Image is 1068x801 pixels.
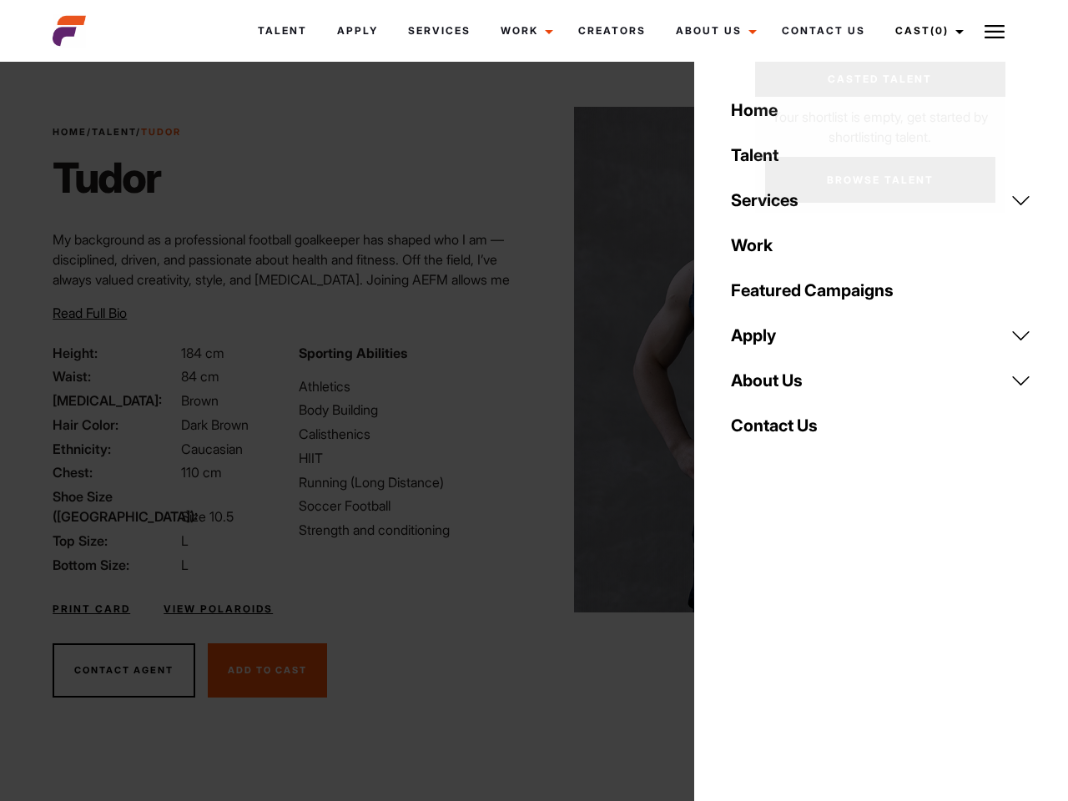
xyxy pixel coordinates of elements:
[721,223,1041,268] a: Work
[53,531,178,551] span: Top Size:
[721,178,1041,223] a: Services
[299,424,524,444] li: Calisthenics
[755,62,1005,97] a: Casted Talent
[181,464,222,481] span: 110 cm
[181,416,249,433] span: Dark Brown
[299,345,407,361] strong: Sporting Abilities
[53,14,86,48] img: cropped-aefm-brand-fav-22-square.png
[880,8,974,53] a: Cast(0)
[53,125,181,139] span: / /
[53,486,178,526] span: Shoe Size ([GEOGRAPHIC_DATA]):
[299,472,524,492] li: Running (Long Distance)
[181,392,219,409] span: Brown
[930,24,949,37] span: (0)
[92,126,136,138] a: Talent
[299,496,524,516] li: Soccer Football
[181,532,189,549] span: L
[53,439,178,459] span: Ethnicity:
[721,133,1041,178] a: Talent
[393,8,486,53] a: Services
[661,8,767,53] a: About Us
[181,441,243,457] span: Caucasian
[721,313,1041,358] a: Apply
[53,303,127,323] button: Read Full Bio
[985,22,1005,42] img: Burger icon
[164,602,273,617] a: View Polaroids
[53,153,181,203] h1: Tudor
[299,376,524,396] li: Athletics
[181,345,224,361] span: 184 cm
[181,368,219,385] span: 84 cm
[53,229,524,330] p: My background as a professional football goalkeeper has shaped who I am — disciplined, driven, an...
[755,97,1005,147] p: Your shortlist is empty, get started by shortlisting talent.
[765,157,995,203] a: Browse Talent
[299,520,524,540] li: Strength and conditioning
[53,555,178,575] span: Bottom Size:
[53,343,178,363] span: Height:
[299,448,524,468] li: HIIT
[53,602,130,617] a: Print Card
[53,390,178,411] span: [MEDICAL_DATA]:
[299,400,524,420] li: Body Building
[141,126,181,138] strong: Tudor
[53,366,178,386] span: Waist:
[721,403,1041,448] a: Contact Us
[322,8,393,53] a: Apply
[53,415,178,435] span: Hair Color:
[721,358,1041,403] a: About Us
[228,664,307,676] span: Add To Cast
[181,557,189,573] span: L
[486,8,563,53] a: Work
[721,88,1041,133] a: Home
[208,643,327,698] button: Add To Cast
[53,643,195,698] button: Contact Agent
[243,8,322,53] a: Talent
[181,508,234,525] span: Size 10.5
[53,462,178,482] span: Chest:
[721,268,1041,313] a: Featured Campaigns
[53,305,127,321] span: Read Full Bio
[767,8,880,53] a: Contact Us
[53,126,87,138] a: Home
[563,8,661,53] a: Creators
